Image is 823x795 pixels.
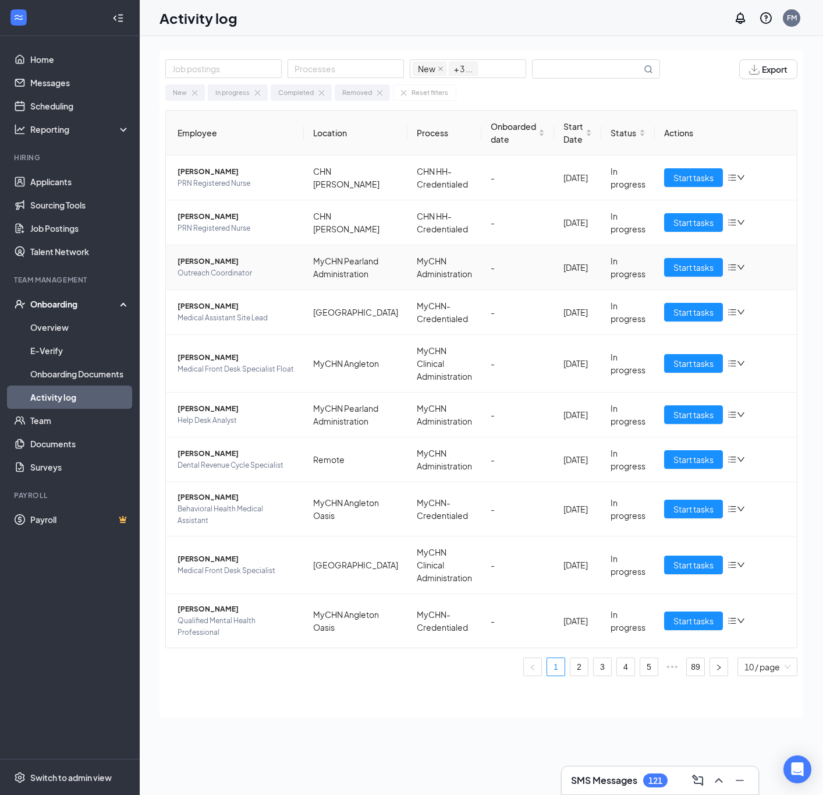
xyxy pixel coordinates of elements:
[523,658,542,676] button: left
[728,410,737,419] span: bars
[178,166,295,178] span: [PERSON_NAME]
[673,261,714,274] span: Start tasks
[523,658,542,676] li: Previous Page
[728,263,737,272] span: bars
[407,200,481,245] td: CHN HH- Credentialed
[616,658,635,676] li: 4
[730,771,749,790] button: Minimize
[30,455,130,479] a: Surveys
[304,594,407,648] td: MyCHN Angleton Oasis
[30,123,130,135] div: Reporting
[563,357,592,370] div: [DATE]
[611,255,645,280] div: In progress
[491,357,545,370] div: -
[611,126,637,139] span: Status
[673,559,714,571] span: Start tasks
[178,415,295,426] span: Help Desk Analyst
[644,65,653,74] svg: MagnifyingGlass
[491,216,545,229] div: -
[491,503,545,515] div: -
[178,448,295,460] span: [PERSON_NAME]
[601,111,655,156] th: Status
[304,156,407,200] td: CHN [PERSON_NAME]
[112,12,124,24] svg: Collapse
[304,482,407,536] td: MyCHN Angleton Oasis
[438,66,444,72] span: close
[611,210,645,235] div: In progress
[664,168,723,187] button: Start tasks
[304,245,407,290] td: MyCHN Pearland Administration
[728,560,737,570] span: bars
[686,658,705,676] li: 89
[407,437,481,482] td: MyCHN Administration
[664,303,723,321] button: Start tasks
[178,615,295,638] span: Qualified Mental Health Professional
[728,173,737,182] span: bars
[611,299,645,325] div: In progress
[563,559,592,571] div: [DATE]
[491,559,545,571] div: -
[563,614,592,627] div: [DATE]
[611,165,645,190] div: In progress
[407,245,481,290] td: MyCHN Administration
[304,393,407,437] td: MyCHN Pearland Administration
[570,658,588,676] a: 2
[611,402,645,427] div: In progress
[407,156,481,200] td: CHN HH- Credentialed
[787,13,797,23] div: FM
[673,503,714,515] span: Start tasks
[30,409,130,432] a: Team
[178,178,295,189] span: PRN Registered Nurse
[737,505,745,513] span: down
[178,603,295,615] span: [PERSON_NAME]
[563,408,592,421] div: [DATE]
[611,447,645,472] div: In progress
[673,171,714,184] span: Start tasks
[664,556,723,574] button: Start tasks
[783,755,811,783] div: Open Intercom Messenger
[737,455,745,464] span: down
[418,62,435,75] span: New
[166,111,304,156] th: Employee
[278,87,314,98] div: Completed
[728,455,737,464] span: bars
[14,153,127,162] div: Hiring
[737,411,745,419] span: down
[673,216,714,229] span: Start tasks
[759,11,773,25] svg: QuestionInfo
[30,386,130,409] a: Activity log
[30,298,120,310] div: Onboarding
[617,658,634,676] a: 4
[664,450,723,469] button: Start tasks
[733,11,747,25] svg: Notifications
[571,774,637,787] h3: SMS Messages
[449,62,478,76] span: + 3 ...
[664,405,723,424] button: Start tasks
[648,776,662,786] div: 121
[733,773,747,787] svg: Minimize
[594,658,611,676] a: 3
[481,111,554,156] th: Onboarded date
[710,771,728,790] button: ChevronUp
[30,508,130,531] a: PayrollCrown
[737,658,797,676] div: Page Size
[407,335,481,393] td: MyCHN Clinical Administration
[737,218,745,227] span: down
[737,174,745,182] span: down
[413,62,446,76] span: New
[411,87,448,98] div: Reset filters
[728,616,737,626] span: bars
[547,658,565,676] a: 1
[563,306,592,319] div: [DATE]
[611,552,645,578] div: In progress
[611,351,645,376] div: In progress
[215,87,250,98] div: In progress
[715,664,722,671] span: right
[737,359,745,368] span: down
[178,352,295,363] span: [PERSON_NAME]
[407,393,481,437] td: MyCHN Administration
[30,71,130,94] a: Messages
[178,492,295,503] span: [PERSON_NAME]
[491,614,545,627] div: -
[407,594,481,648] td: MyCHN- Credentialed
